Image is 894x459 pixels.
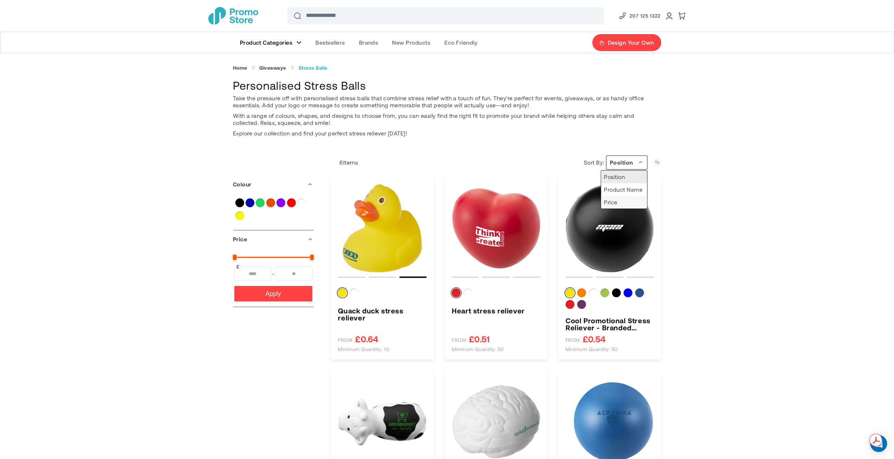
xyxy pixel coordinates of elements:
span: Minimum quantity: 10 [338,346,389,352]
p: Explore our collection and find your perfect stress reliever [DATE]! [233,130,661,137]
span: £0.54 [583,334,606,343]
label: Sort By [584,159,606,166]
div: Yellow [338,288,347,297]
img: Heart stress reliever [452,184,540,273]
span: New Products [392,39,430,46]
img: Cool Promotional Stress Reliever - Branded Stress Ball [566,184,654,273]
input: From [234,267,271,281]
div: Blue [624,288,632,297]
a: White [297,198,306,207]
span: Design Your Own [607,39,654,46]
div: Solid black [612,288,621,297]
span: - [271,267,276,281]
span: £0.64 [355,334,378,343]
div: White [350,288,358,297]
span: FROM [452,337,466,343]
a: Cool Promotional Stress Reliever - Branded Stress Ball [566,317,654,331]
div: White [589,288,598,297]
button: Apply [234,286,312,301]
div: Lime [600,288,609,297]
span: Position [606,155,647,170]
div: Royal blue [635,288,644,297]
a: Purple [276,198,285,207]
div: Colour [566,288,654,312]
div: Colour [452,288,540,300]
div: Colour [338,288,426,300]
a: Green [256,198,265,207]
span: FROM [566,337,580,343]
span: £0.51 [469,334,490,343]
span: Eco Friendly [444,39,477,46]
span: FROM [338,337,352,343]
span: Minimum quantity: 50 [566,346,618,352]
img: Quack duck stress reliever [338,184,426,273]
a: store logo [208,7,258,25]
a: Yellow [235,211,244,220]
span: Product Categories [240,39,293,46]
span: Bestsellers [315,39,345,46]
div: Orange [577,288,586,297]
div: Purple [577,300,586,309]
a: Giveaways [259,65,286,71]
span: 207 125 1322 [629,12,661,20]
p: Items [331,159,358,166]
div: White [463,288,472,297]
img: Promotional Merchandise [208,7,258,25]
p: With a range of colours, shapes, and designs to choose from, you can easily find the right fit to... [233,112,661,126]
a: Orange [266,198,275,207]
a: Heart stress reliever [452,307,540,314]
div: Price [233,230,314,248]
span: Minimum quantity: 50 [452,346,504,352]
span: 6 [339,159,343,166]
input: To [276,267,312,281]
div: Red [566,300,574,309]
span: Brands [359,39,378,46]
a: Red [287,198,296,207]
a: Home [233,65,247,71]
div: Red [452,288,461,297]
p: Take the pressure off with personalised stress balls that combine stress relief with a touch of f... [233,95,661,109]
span: £ [236,263,240,270]
a: Quack duck stress reliever [338,307,426,321]
div: Yellow [566,288,574,297]
a: Blue [246,198,254,207]
strong: Stress Balls [299,65,328,71]
h1: Personalised Stress Balls [233,78,661,93]
a: Black [235,198,244,207]
a: Set Descending Direction [653,158,661,167]
span: Position [610,159,633,166]
a: Phone [618,12,661,20]
div: Colour [233,176,314,193]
